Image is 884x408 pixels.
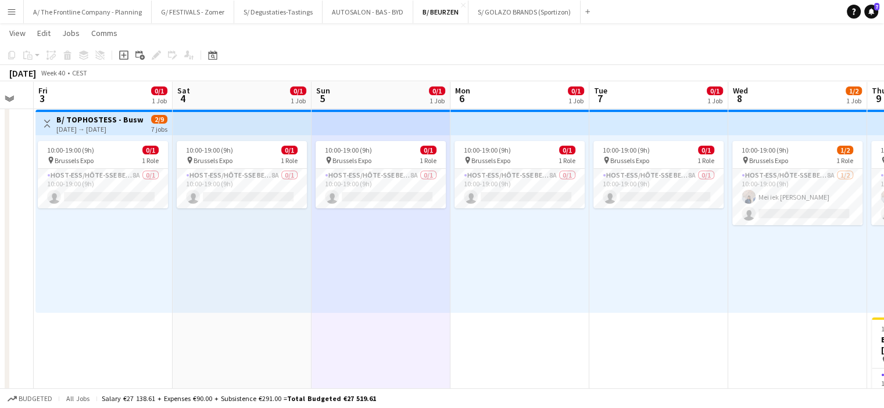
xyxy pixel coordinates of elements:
span: Wed [733,85,748,96]
span: 10:00-19:00 (9h) [325,146,372,154]
span: All jobs [64,394,92,403]
span: 7 [592,92,607,105]
app-job-card: 10:00-19:00 (9h)0/1 Brussels Expo1 RoleHost-ess/Hôte-sse Beurs - Foire8A0/110:00-19:00 (9h) [454,141,585,208]
span: 6 [453,92,470,105]
div: 1 Job [707,96,722,105]
span: Sun [316,85,330,96]
span: 0/1 [290,86,306,95]
span: 0/1 [429,86,445,95]
button: S/ GOLAZO BRANDS (Sportizon) [468,1,581,23]
app-card-role: Host-ess/Hôte-sse Beurs - Foire8A0/110:00-19:00 (9h) [316,169,446,208]
span: Comms [91,28,117,38]
a: View [5,26,30,41]
app-card-role: Host-ess/Hôte-sse Beurs - Foire8A1/210:00-19:00 (9h)Mei iek [PERSON_NAME] [732,169,862,225]
span: 0/1 [707,86,723,95]
span: Brussels Expo [471,156,510,165]
span: 7 [874,3,879,10]
div: [DATE] → [DATE] [56,125,143,133]
app-job-card: 10:00-19:00 (9h)1/2 Brussels Expo1 RoleHost-ess/Hôte-sse Beurs - Foire8A1/210:00-19:00 (9h)Mei ie... [732,141,862,225]
span: Total Budgeted €27 519.61 [287,394,376,403]
span: 10:00-19:00 (9h) [464,146,511,154]
span: Jobs [62,28,80,38]
app-job-card: 10:00-19:00 (9h)0/1 Brussels Expo1 RoleHost-ess/Hôte-sse Beurs - Foire8A0/110:00-19:00 (9h) [38,141,168,208]
span: Brussels Expo [194,156,232,165]
span: 1 Role [559,156,575,165]
div: 1 Job [846,96,861,105]
span: 0/1 [568,86,584,95]
div: 1 Job [568,96,584,105]
div: CEST [72,68,87,77]
div: 1 Job [430,96,445,105]
div: 1 Job [291,96,306,105]
span: 1 Role [697,156,714,165]
button: AUTOSALON - BAS - BYD [323,1,413,23]
app-card-role: Host-ess/Hôte-sse Beurs - Foire8A0/110:00-19:00 (9h) [454,169,585,208]
span: 1 Role [836,156,853,165]
span: 5 [314,92,330,105]
span: Brussels Expo [610,156,649,165]
button: Budgeted [6,392,54,405]
app-job-card: 10:00-19:00 (9h)0/1 Brussels Expo1 RoleHost-ess/Hôte-sse Beurs - Foire8A0/110:00-19:00 (9h) [177,141,307,208]
span: 1 Role [420,156,436,165]
span: View [9,28,26,38]
span: 2/9 [151,115,167,124]
span: Sat [177,85,190,96]
h3: B/ TOPHOSTESS - Busworld - 03-09/10 [56,114,143,125]
button: S/ Degustaties-Tastings [234,1,323,23]
app-card-role: Host-ess/Hôte-sse Beurs - Foire8A0/110:00-19:00 (9h) [38,169,168,208]
span: 10:00-19:00 (9h) [742,146,789,154]
a: Comms [87,26,122,41]
a: Jobs [58,26,84,41]
span: Fri [38,85,48,96]
span: 1/2 [837,146,853,154]
span: Brussels Expo [332,156,371,165]
app-job-card: 10:00-19:00 (9h)0/1 Brussels Expo1 RoleHost-ess/Hôte-sse Beurs - Foire8A0/110:00-19:00 (9h) [316,141,446,208]
span: 3 [37,92,48,105]
span: Edit [37,28,51,38]
span: 10:00-19:00 (9h) [186,146,233,154]
span: Week 40 [38,68,67,77]
span: 0/1 [142,146,159,154]
app-card-role: Host-ess/Hôte-sse Beurs - Foire8A0/110:00-19:00 (9h) [593,169,724,208]
div: [DATE] [9,67,36,79]
span: 0/1 [698,146,714,154]
span: 10:00-19:00 (9h) [603,146,650,154]
button: G/ FESTIVALS - Zomer [152,1,234,23]
button: A/ The Frontline Company - Planning [24,1,152,23]
app-card-role: Host-ess/Hôte-sse Beurs - Foire8A0/110:00-19:00 (9h) [177,169,307,208]
span: 1 Role [281,156,298,165]
div: 1 Job [152,96,167,105]
span: Mon [455,85,470,96]
span: 10:00-19:00 (9h) [47,146,94,154]
span: 0/1 [281,146,298,154]
span: 4 [176,92,190,105]
div: Salary €27 138.61 + Expenses €90.00 + Subsistence €291.00 = [102,394,376,403]
span: Brussels Expo [749,156,788,165]
span: 0/1 [420,146,436,154]
span: Budgeted [19,395,52,403]
div: 7 jobs [151,124,167,133]
span: Tue [594,85,607,96]
button: B/ BEURZEN [413,1,468,23]
span: 1 Role [142,156,159,165]
span: 1/2 [846,86,862,95]
a: Edit [33,26,55,41]
app-job-card: 10:00-19:00 (9h)0/1 Brussels Expo1 RoleHost-ess/Hôte-sse Beurs - Foire8A0/110:00-19:00 (9h) [593,141,724,208]
span: 8 [731,92,748,105]
span: Brussels Expo [55,156,94,165]
span: 0/1 [151,86,167,95]
span: 0/1 [559,146,575,154]
a: 7 [864,5,878,19]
